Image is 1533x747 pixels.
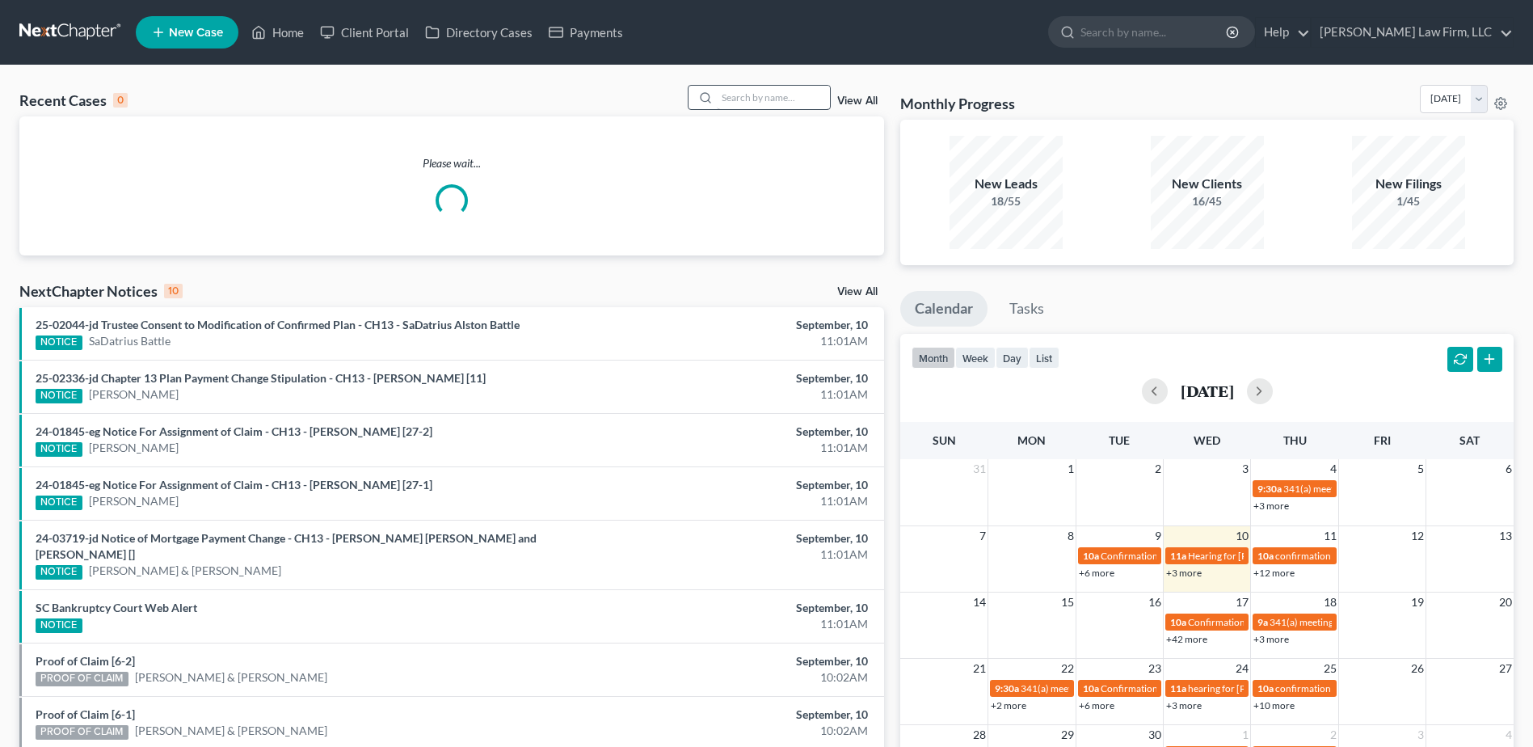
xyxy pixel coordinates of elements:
[1147,725,1163,745] span: 30
[36,336,82,350] div: NOTICE
[1080,17,1228,47] input: Search by name...
[1151,193,1264,209] div: 16/45
[1416,725,1426,745] span: 3
[1147,593,1163,612] span: 16
[1234,593,1250,612] span: 17
[912,347,955,369] button: month
[1079,567,1114,579] a: +6 more
[601,600,868,616] div: September, 10
[950,175,1063,193] div: New Leads
[89,386,179,403] a: [PERSON_NAME]
[1497,526,1514,546] span: 13
[1083,682,1099,694] span: 10a
[1017,433,1046,447] span: Mon
[971,459,988,479] span: 31
[36,496,82,510] div: NOTICE
[89,333,171,349] a: SaDatrius Battle
[1257,483,1282,495] span: 9:30a
[36,672,128,686] div: PROOF OF CLAIM
[36,389,82,403] div: NOTICE
[1240,725,1250,745] span: 1
[1188,550,1409,562] span: Hearing for [PERSON_NAME] and [PERSON_NAME]
[1322,593,1338,612] span: 18
[1253,567,1295,579] a: +12 more
[36,478,432,492] a: 24-01845-eg Notice For Assignment of Claim - CH13 - [PERSON_NAME] [27-1]
[1322,659,1338,678] span: 25
[1151,175,1264,193] div: New Clients
[601,723,868,739] div: 10:02AM
[135,723,327,739] a: [PERSON_NAME] & [PERSON_NAME]
[933,433,956,447] span: Sun
[1021,682,1177,694] span: 341(a) meeting for [PERSON_NAME]
[1170,550,1186,562] span: 11a
[1352,193,1465,209] div: 1/45
[601,669,868,686] div: 10:02AM
[601,333,868,349] div: 11:01AM
[971,725,988,745] span: 28
[1170,682,1186,694] span: 11a
[1257,616,1268,628] span: 9a
[1253,633,1289,645] a: +3 more
[541,18,631,47] a: Payments
[1374,433,1391,447] span: Fri
[955,347,996,369] button: week
[1188,682,1312,694] span: hearing for [PERSON_NAME]
[1234,659,1250,678] span: 24
[113,93,128,108] div: 0
[717,86,830,109] input: Search by name...
[1504,459,1514,479] span: 6
[1079,699,1114,711] a: +6 more
[36,318,520,331] a: 25-02044-jd Trustee Consent to Modification of Confirmed Plan - CH13 - SaDatrius Alston Battle
[1322,526,1338,546] span: 11
[36,707,135,721] a: Proof of Claim [6-1]
[601,386,868,403] div: 11:01AM
[601,493,868,509] div: 11:01AM
[1497,593,1514,612] span: 20
[89,563,281,579] a: [PERSON_NAME] & [PERSON_NAME]
[1109,433,1130,447] span: Tue
[19,155,884,171] p: Please wait...
[1497,659,1514,678] span: 27
[89,440,179,456] a: [PERSON_NAME]
[601,317,868,333] div: September, 10
[991,699,1026,711] a: +2 more
[837,286,878,298] a: View All
[971,593,988,612] span: 14
[1257,550,1274,562] span: 10a
[1181,382,1234,399] h2: [DATE]
[601,370,868,386] div: September, 10
[950,193,1063,209] div: 18/55
[135,669,327,686] a: [PERSON_NAME] & [PERSON_NAME]
[36,725,128,740] div: PROOF OF CLAIM
[1270,616,1426,628] span: 341(a) meeting for [PERSON_NAME]
[900,291,988,327] a: Calendar
[1240,459,1250,479] span: 3
[1329,725,1338,745] span: 2
[1283,433,1307,447] span: Thu
[1166,699,1202,711] a: +3 more
[1253,699,1295,711] a: +10 more
[36,601,197,614] a: SC Bankruptcy Court Web Alert
[601,707,868,723] div: September, 10
[1029,347,1059,369] button: list
[1066,526,1076,546] span: 8
[19,281,183,301] div: NextChapter Notices
[971,659,988,678] span: 21
[36,618,82,633] div: NOTICE
[36,442,82,457] div: NOTICE
[900,94,1015,113] h3: Monthly Progress
[1283,483,1439,495] span: 341(a) meeting for [PERSON_NAME]
[1275,550,1457,562] span: confirmation hearing for [PERSON_NAME]
[1312,18,1513,47] a: [PERSON_NAME] Law Firm, LLC
[601,424,868,440] div: September, 10
[1416,459,1426,479] span: 5
[36,654,135,668] a: Proof of Claim [6-2]
[1275,682,1457,694] span: confirmation hearing for [PERSON_NAME]
[1188,616,1373,628] span: Confirmation Hearing for [PERSON_NAME]
[1459,433,1480,447] span: Sat
[312,18,417,47] a: Client Portal
[36,371,486,385] a: 25-02336-jd Chapter 13 Plan Payment Change Stipulation - CH13 - [PERSON_NAME] [11]
[1059,725,1076,745] span: 29
[36,565,82,580] div: NOTICE
[36,531,537,561] a: 24-03719-jd Notice of Mortgage Payment Change - CH13 - [PERSON_NAME] [PERSON_NAME] and [PERSON_NA...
